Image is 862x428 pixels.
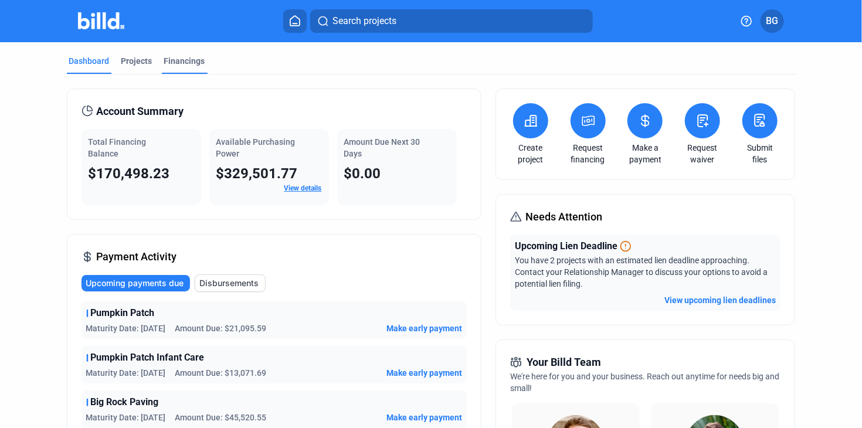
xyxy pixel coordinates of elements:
[515,256,768,288] span: You have 2 projects with an estimated lien deadline approaching. Contact your Relationship Manage...
[97,103,184,120] span: Account Summary
[89,165,170,182] span: $170,498.23
[86,412,166,423] span: Maturity Date: [DATE]
[91,351,205,365] span: Pumpkin Patch Infant Care
[510,142,551,165] a: Create project
[91,395,159,409] span: Big Rock Paving
[386,322,462,334] button: Make early payment
[200,277,259,289] span: Disbursements
[766,14,778,28] span: BG
[91,306,155,320] span: Pumpkin Patch
[97,249,177,265] span: Payment Activity
[568,142,609,165] a: Request financing
[78,12,124,29] img: Billd Company Logo
[739,142,780,165] a: Submit files
[216,137,296,158] span: Available Purchasing Power
[216,165,298,182] span: $329,501.77
[525,209,602,225] span: Needs Attention
[284,184,322,192] a: View details
[344,165,381,182] span: $0.00
[89,137,147,158] span: Total Financing Balance
[310,9,593,33] button: Search projects
[344,137,420,158] span: Amount Due Next 30 Days
[625,142,666,165] a: Make a payment
[195,274,266,292] button: Disbursements
[69,55,110,67] div: Dashboard
[386,412,462,423] button: Make early payment
[82,275,190,291] button: Upcoming payments due
[527,354,601,371] span: Your Billd Team
[164,55,205,67] div: Financings
[682,142,723,165] a: Request waiver
[332,14,396,28] span: Search projects
[175,412,267,423] span: Amount Due: $45,520.55
[515,239,617,253] span: Upcoming Lien Deadline
[761,9,784,33] button: BG
[664,294,776,306] button: View upcoming lien deadlines
[86,367,166,379] span: Maturity Date: [DATE]
[386,367,462,379] button: Make early payment
[86,322,166,334] span: Maturity Date: [DATE]
[175,367,267,379] span: Amount Due: $13,071.69
[86,277,184,289] span: Upcoming payments due
[121,55,152,67] div: Projects
[175,322,267,334] span: Amount Due: $21,095.59
[510,372,779,393] span: We're here for you and your business. Reach out anytime for needs big and small!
